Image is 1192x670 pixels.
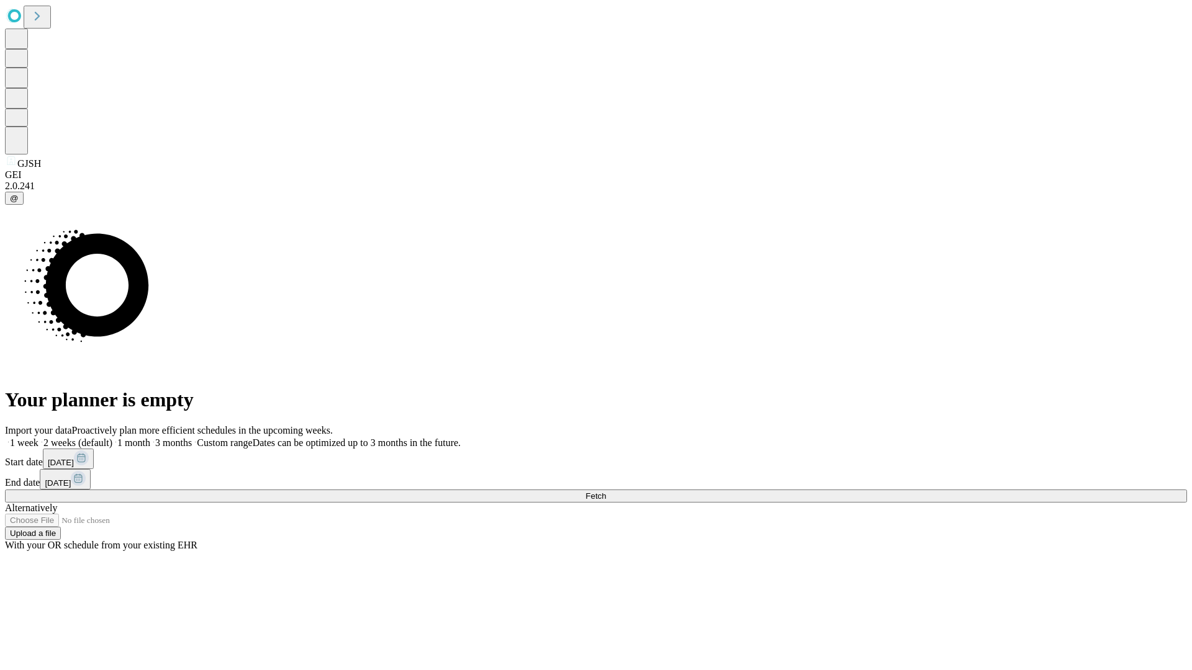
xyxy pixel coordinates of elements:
div: GEI [5,169,1187,181]
span: 1 month [117,437,150,448]
span: 2 weeks (default) [43,437,112,448]
div: 2.0.241 [5,181,1187,192]
div: Start date [5,449,1187,469]
button: @ [5,192,24,205]
span: @ [10,194,19,203]
span: With your OR schedule from your existing EHR [5,540,197,550]
span: GJSH [17,158,41,169]
span: 1 week [10,437,38,448]
span: 3 months [155,437,192,448]
span: Fetch [585,491,606,501]
div: End date [5,469,1187,489]
button: [DATE] [40,469,91,489]
span: Proactively plan more efficient schedules in the upcoming weeks. [72,425,333,435]
span: [DATE] [48,458,74,467]
button: [DATE] [43,449,94,469]
button: Fetch [5,489,1187,502]
span: Custom range [197,437,252,448]
span: [DATE] [45,478,71,488]
h1: Your planner is empty [5,388,1187,411]
span: Import your data [5,425,72,435]
span: Alternatively [5,502,57,513]
button: Upload a file [5,527,61,540]
span: Dates can be optimized up to 3 months in the future. [253,437,461,448]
